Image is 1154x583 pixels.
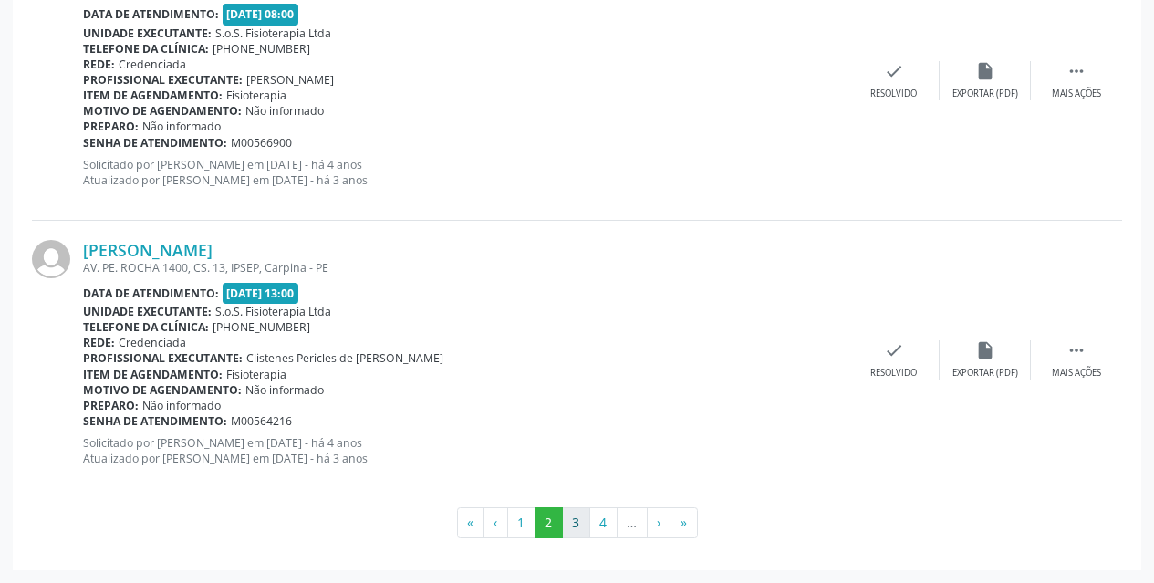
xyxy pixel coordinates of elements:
b: Profissional executante: [83,350,243,366]
div: AV. PE. ROCHA 1400, CS. 13, IPSEP, Carpina - PE [83,260,848,276]
button: Go to page 4 [589,507,618,538]
i:  [1066,61,1086,81]
div: Mais ações [1052,367,1101,380]
span: S.o.S. Fisioterapia Ltda [215,304,331,319]
div: Resolvido [870,88,917,100]
span: [DATE] 13:00 [223,283,299,304]
span: Fisioterapia [226,367,286,382]
span: Clistenes Pericles de [PERSON_NAME] [246,350,443,366]
i: insert_drive_file [975,61,995,81]
b: Preparo: [83,398,139,413]
p: Solicitado por [PERSON_NAME] em [DATE] - há 4 anos Atualizado por [PERSON_NAME] em [DATE] - há 3 ... [83,435,848,466]
span: M00564216 [231,413,292,429]
b: Senha de atendimento: [83,135,227,151]
span: M00566900 [231,135,292,151]
img: img [32,240,70,278]
span: Não informado [142,398,221,413]
i:  [1066,340,1086,360]
span: Não informado [142,119,221,134]
b: Unidade executante: [83,26,212,41]
b: Rede: [83,335,115,350]
span: [PHONE_NUMBER] [213,41,310,57]
ul: Pagination [32,507,1122,538]
span: [PERSON_NAME] [246,72,334,88]
b: Rede: [83,57,115,72]
span: Credenciada [119,335,186,350]
b: Data de atendimento: [83,286,219,301]
b: Preparo: [83,119,139,134]
span: Credenciada [119,57,186,72]
button: Go to page 3 [562,507,590,538]
button: Go to page 2 [535,507,563,538]
a: [PERSON_NAME] [83,240,213,260]
div: Mais ações [1052,88,1101,100]
span: Não informado [245,382,324,398]
span: [DATE] 08:00 [223,4,299,25]
i: insert_drive_file [975,340,995,360]
button: Go to previous page [483,507,508,538]
span: Não informado [245,103,324,119]
span: S.o.S. Fisioterapia Ltda [215,26,331,41]
b: Telefone da clínica: [83,319,209,335]
span: Fisioterapia [226,88,286,103]
b: Telefone da clínica: [83,41,209,57]
p: Solicitado por [PERSON_NAME] em [DATE] - há 4 anos Atualizado por [PERSON_NAME] em [DATE] - há 3 ... [83,157,848,188]
b: Item de agendamento: [83,367,223,382]
button: Go to first page [457,507,484,538]
b: Motivo de agendamento: [83,103,242,119]
div: Exportar (PDF) [952,88,1018,100]
button: Go to next page [647,507,671,538]
span: [PHONE_NUMBER] [213,319,310,335]
b: Item de agendamento: [83,88,223,103]
i: check [884,61,904,81]
b: Data de atendimento: [83,6,219,22]
b: Profissional executante: [83,72,243,88]
i: check [884,340,904,360]
button: Go to page 1 [507,507,535,538]
b: Motivo de agendamento: [83,382,242,398]
b: Unidade executante: [83,304,212,319]
button: Go to last page [671,507,698,538]
b: Senha de atendimento: [83,413,227,429]
div: Exportar (PDF) [952,367,1018,380]
div: Resolvido [870,367,917,380]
